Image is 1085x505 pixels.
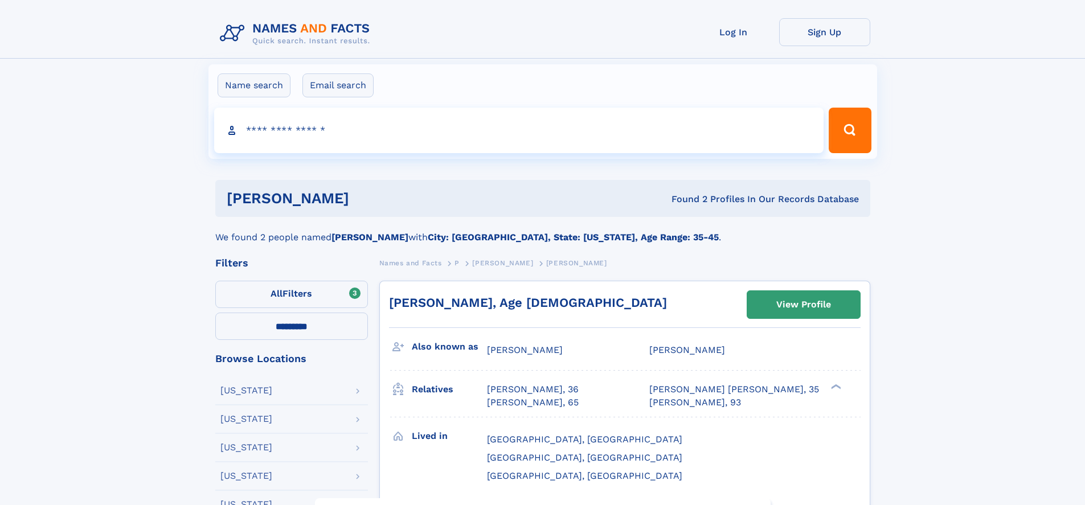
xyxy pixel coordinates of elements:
b: City: [GEOGRAPHIC_DATA], State: [US_STATE], Age Range: 35-45 [428,232,719,243]
input: search input [214,108,824,153]
span: [PERSON_NAME] [649,344,725,355]
span: [GEOGRAPHIC_DATA], [GEOGRAPHIC_DATA] [487,470,682,481]
a: [PERSON_NAME] [472,256,533,270]
div: We found 2 people named with . [215,217,870,244]
a: [PERSON_NAME] [PERSON_NAME], 35 [649,383,819,396]
label: Name search [218,73,290,97]
a: [PERSON_NAME], 65 [487,396,579,409]
button: Search Button [829,108,871,153]
b: [PERSON_NAME] [331,232,408,243]
div: [US_STATE] [220,471,272,481]
div: ❯ [828,383,842,391]
a: Log In [688,18,779,46]
a: [PERSON_NAME], 93 [649,396,741,409]
span: All [271,288,282,299]
h3: Relatives [412,380,487,399]
a: P [455,256,460,270]
div: Filters [215,258,368,268]
img: Logo Names and Facts [215,18,379,49]
a: Names and Facts [379,256,442,270]
label: Filters [215,281,368,308]
a: [PERSON_NAME], 36 [487,383,579,396]
div: [US_STATE] [220,386,272,395]
label: Email search [302,73,374,97]
h1: [PERSON_NAME] [227,191,510,206]
span: [PERSON_NAME] [546,259,607,267]
div: View Profile [776,291,831,318]
div: Browse Locations [215,354,368,364]
div: [US_STATE] [220,443,272,452]
span: P [455,259,460,267]
span: [GEOGRAPHIC_DATA], [GEOGRAPHIC_DATA] [487,434,682,445]
a: View Profile [747,291,860,318]
span: [PERSON_NAME] [472,259,533,267]
div: Found 2 Profiles In Our Records Database [510,193,859,206]
h3: Also known as [412,337,487,356]
h3: Lived in [412,426,487,446]
span: [PERSON_NAME] [487,344,563,355]
a: Sign Up [779,18,870,46]
div: [US_STATE] [220,414,272,424]
span: [GEOGRAPHIC_DATA], [GEOGRAPHIC_DATA] [487,452,682,463]
a: [PERSON_NAME], Age [DEMOGRAPHIC_DATA] [389,295,667,310]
